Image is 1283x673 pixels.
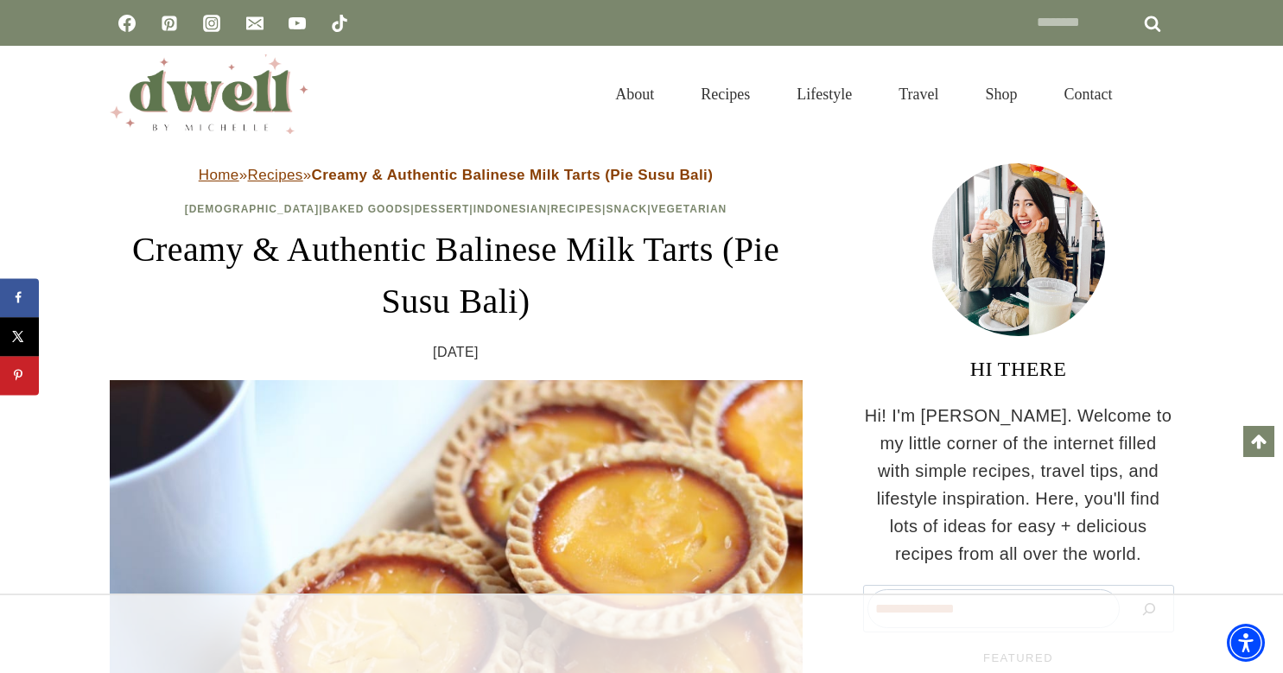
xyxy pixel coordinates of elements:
[773,67,875,123] a: Lifestyle
[550,203,602,215] a: Recipes
[238,6,272,41] a: Email
[1243,426,1274,457] a: Scroll to top
[592,67,1135,123] nav: Primary Navigation
[280,6,314,41] a: YouTube
[875,67,962,123] a: Travel
[1128,589,1170,628] button: Search
[199,167,714,183] span: » »
[1145,79,1174,109] button: View Search Form
[1227,624,1265,662] div: Accessibility Menu
[677,67,773,123] a: Recipes
[110,6,144,41] a: Facebook
[312,167,714,183] strong: Creamy & Authentic Balinese Milk Tarts (Pie Susu Bali)
[863,402,1174,568] p: Hi! I'm [PERSON_NAME]. Welcome to my little corner of the internet filled with simple recipes, tr...
[323,203,411,215] a: Baked Goods
[199,167,239,183] a: Home
[433,341,479,364] time: [DATE]
[185,203,320,215] a: [DEMOGRAPHIC_DATA]
[651,203,727,215] a: Vegetarian
[473,203,547,215] a: Indonesian
[110,54,308,134] img: DWELL by michelle
[606,203,647,215] a: Snack
[415,203,470,215] a: Dessert
[248,167,303,183] a: Recipes
[110,224,803,327] h1: Creamy & Authentic Balinese Milk Tarts (Pie Susu Bali)
[863,353,1174,384] h3: HI THERE
[322,6,357,41] a: TikTok
[592,67,677,123] a: About
[962,67,1040,123] a: Shop
[1041,67,1136,123] a: Contact
[152,6,187,41] a: Pinterest
[185,203,727,215] span: | | | | | |
[194,6,229,41] a: Instagram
